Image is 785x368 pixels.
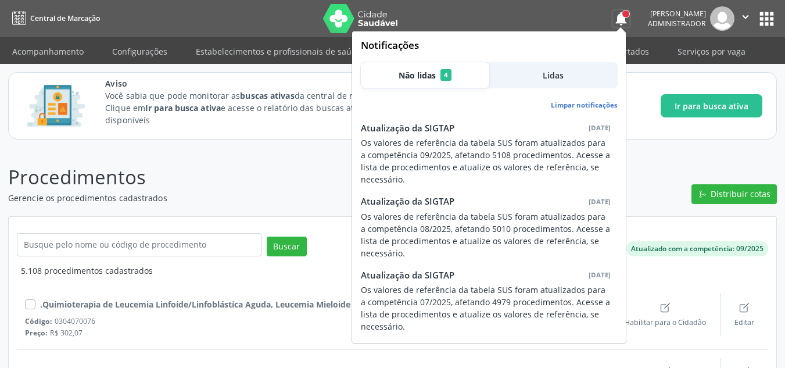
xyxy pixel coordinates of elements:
[589,196,611,206] span: [DATE]
[23,80,89,132] img: Imagem de CalloutCard
[734,317,754,327] span: Editar
[613,10,629,27] button: notifications
[267,237,307,256] button: Buscar
[543,69,564,81] span: Lidas
[661,94,762,117] button: Ir para busca ativa
[104,41,175,62] a: Configurações
[631,244,764,254] div: Atualizado com a competência: 09/2025
[40,298,752,310] div: .Quimioterapia de Leucemia Linfoide/Linfoblástica Aguda, Leucemia Mieloide Aguda e Leucemia Promi...
[648,9,706,19] div: [PERSON_NAME]
[734,6,757,31] button: 
[188,41,370,62] a: Estabelecimentos e profissionais de saúde
[698,190,707,198] ion-icon: git merge outline
[361,269,454,282] span: Atualização da SIGTAP
[440,69,451,81] span: 4
[711,188,770,200] span: Distribuir cotas
[625,317,706,327] span: Habilitar para o Cidadão
[675,100,748,112] span: Ir para busca ativa
[739,302,750,313] ion-icon: create outline
[8,163,546,192] p: Procedimentos
[361,210,611,259] div: Os valores de referência da tabela SUS foram atualizados para a competência 08/2025, afetando 501...
[551,100,618,110] a: Limpar notificações
[240,90,294,101] strong: buscas ativas
[25,316,611,326] div: 0304070076
[361,62,489,88] button: Não lidas 4
[361,284,611,333] div: Os valores de referência da tabela SUS foram atualizados para a competência 07/2025, afetando 497...
[25,328,48,338] span: Preço:
[17,233,261,256] input: Busque pelo nome ou código de procedimento
[50,328,83,338] span: R$ 302,07
[589,270,611,280] span: [DATE]
[361,195,454,208] span: Atualização da SIGTAP
[25,316,52,326] span: Código:
[659,302,671,313] ion-icon: create outline
[710,6,734,31] img: img
[105,77,413,90] span: Aviso
[489,62,618,88] button: Lidas
[589,123,611,133] span: [DATE]
[105,90,413,126] p: Você sabia que pode monitorar as da central de marcação? Clique em e acesse o relatório das busca...
[4,41,92,62] a: Acompanhamento
[145,102,221,113] strong: Ir para busca ativa
[757,9,777,29] button: apps
[691,184,777,204] button: git merge outline Distribuir cotas
[361,137,611,185] div: Os valores de referência da tabela SUS foram atualizados para a competência 09/2025, afetando 510...
[361,38,618,53] span: Notificações
[8,192,546,204] p: Gerencie os procedimentos cadastrados
[399,69,436,81] span: Não lidas
[30,13,100,23] span: Central de Marcação
[361,122,454,135] span: Atualização da SIGTAP
[648,19,706,28] span: Administrador
[739,10,752,23] i: 
[669,41,754,62] a: Serviços por vaga
[21,265,768,277] div: 5.108 procedimentos cadastrados
[8,9,100,28] a: Central de Marcação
